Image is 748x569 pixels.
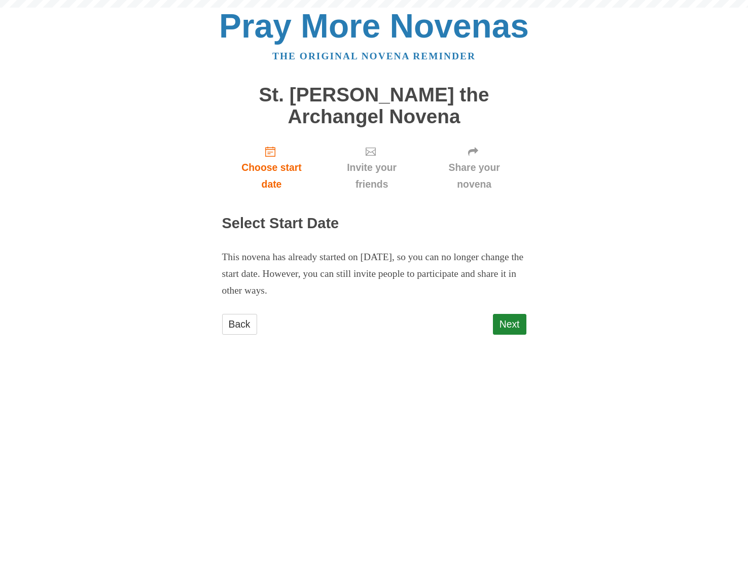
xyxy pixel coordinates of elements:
a: Pray More Novenas [219,7,529,45]
h1: St. [PERSON_NAME] the Archangel Novena [222,84,526,127]
a: The original novena reminder [272,51,476,61]
span: Invite your friends [331,159,412,193]
a: Back [222,314,257,335]
h2: Select Start Date [222,216,526,232]
a: Share your novena [422,137,526,198]
a: Invite your friends [321,137,422,198]
p: This novena has already started on [DATE], so you can no longer change the start date. However, y... [222,249,526,299]
a: Next [493,314,526,335]
span: Choose start date [232,159,311,193]
span: Share your novena [433,159,516,193]
a: Choose start date [222,137,322,198]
